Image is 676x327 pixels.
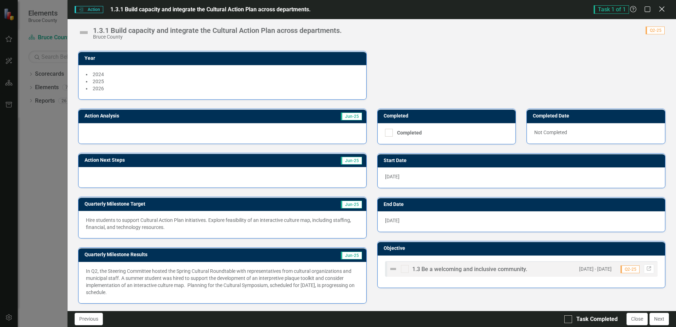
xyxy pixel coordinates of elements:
h3: Objective [384,246,662,251]
span: 2025 [93,79,104,84]
span: Jun-25 [341,113,362,120]
span: Q2-25 [646,27,665,34]
span: [DATE] [385,218,400,223]
span: Jun-25 [341,201,362,208]
span: Jun-25 [341,252,362,259]
h3: End Date [384,202,662,207]
span: Action [75,6,103,13]
span: 1.3 Be a welcoming and inclusive community. [412,266,527,272]
h3: Completed Date [533,113,662,119]
h3: Action Next Steps [84,157,264,163]
span: Jun-25 [341,157,362,165]
h3: Start Date [384,158,662,163]
div: Not Completed [527,123,665,144]
button: Close [627,313,648,325]
div: Bruce County [93,34,342,40]
div: 1.3.1 Build capacity and integrate the Cultural Action Plan across departments. [93,27,342,34]
span: 1.3.1 Build capacity and integrate the Cultural Action Plan across departments. [110,6,311,13]
span: [DATE] [385,174,400,179]
h3: Year [84,56,362,61]
h3: Quarterly Milestone Results [84,252,291,257]
p: In Q2, the Steering Committee hosted the Spring Cultural Roundtable with representatives from cul... [86,268,359,296]
span: 2024 [93,71,104,77]
button: Previous [75,313,103,325]
img: Not Defined [389,265,397,273]
span: Q2-25 [620,265,640,273]
div: Task Completed [576,315,618,323]
button: Next [649,313,669,325]
span: 2026 [93,86,104,91]
img: Not Defined [78,27,89,38]
h3: Quarterly Milestone Target [84,201,289,207]
span: Task 1 of 1 [594,5,629,14]
h3: Completed [384,113,512,119]
p: Hire students to support Cultural Action Plan initiatives. Explore feasibility of an interactive ... [86,217,359,231]
h3: Action Analysis [84,113,255,119]
small: [DATE] - [DATE] [579,266,612,272]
